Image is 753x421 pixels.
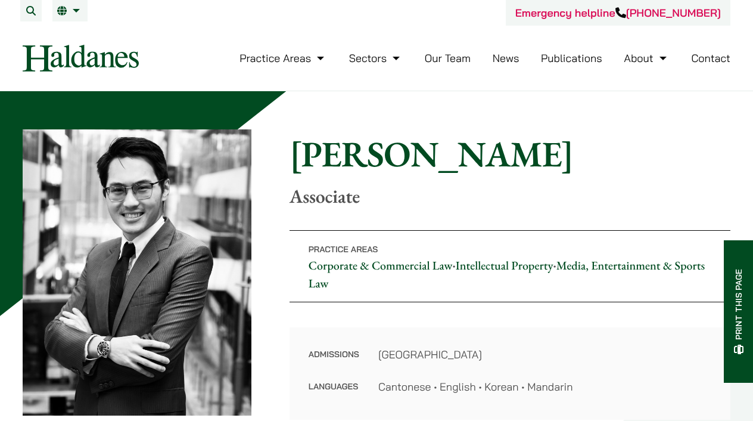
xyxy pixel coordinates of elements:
[290,132,730,175] h1: [PERSON_NAME]
[239,51,327,65] a: Practice Areas
[378,379,711,395] dd: Cantonese • English • Korean • Mandarin
[290,185,730,208] p: Associate
[624,51,669,65] a: About
[23,45,139,72] img: Logo of Haldanes
[309,258,453,273] a: Corporate & Commercial Law
[691,51,730,65] a: Contact
[309,258,705,291] a: Media, Entertainment & Sports Law
[290,230,730,302] p: • •
[541,51,602,65] a: Publications
[309,379,359,395] dt: Languages
[425,51,471,65] a: Our Team
[349,51,403,65] a: Sectors
[57,6,83,16] a: EN
[456,258,553,273] a: Intellectual Property
[493,51,519,65] a: News
[378,346,711,363] dd: [GEOGRAPHIC_DATA]
[309,346,359,379] dt: Admissions
[515,6,721,20] a: Emergency helpline[PHONE_NUMBER]
[309,244,378,255] span: Practice Areas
